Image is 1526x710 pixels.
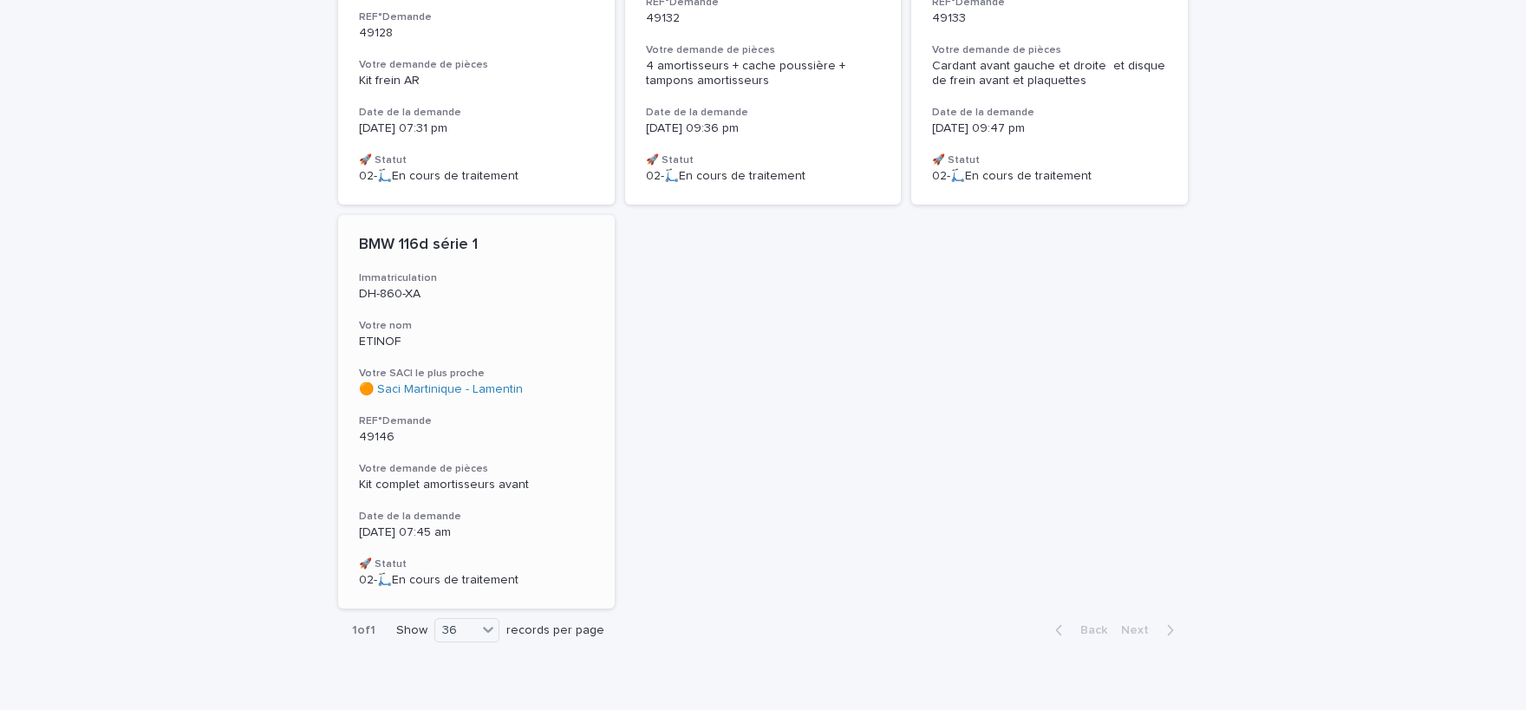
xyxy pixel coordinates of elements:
h3: Votre demande de pièces [359,462,594,476]
h3: Date de la demande [646,106,881,120]
p: 49146 [359,430,594,445]
h3: 🚀 Statut [359,557,594,571]
h3: Votre demande de pièces [932,43,1167,57]
p: Show [396,623,427,638]
button: Back [1041,622,1114,638]
h3: Votre demande de pièces [359,58,594,72]
a: 🟠 Saci Martinique - Lamentin [359,382,523,397]
span: Cardant avant gauche et droite et disque de frein avant et plaquettes [932,60,1172,87]
p: records per page [506,623,604,638]
h3: Date de la demande [932,106,1167,120]
h3: Date de la demande [359,106,594,120]
button: Next [1114,622,1188,638]
span: Back [1070,624,1107,636]
p: ETINOF [359,335,594,349]
p: [DATE] 07:31 pm [359,121,594,136]
p: 1 of 1 [338,609,389,652]
h3: 🚀 Statut [932,153,1167,167]
p: 49132 [646,11,881,26]
h3: Date de la demande [359,510,594,524]
p: [DATE] 07:45 am [359,525,594,540]
span: Kit frein AR [359,75,420,87]
p: BMW 116d série 1 [359,236,594,255]
span: 4 amortisseurs + cache poussière + tampons amortisseurs [646,60,849,87]
p: 02-🛴En cours de traitement [359,573,594,588]
p: DH-860-XA [359,287,594,302]
h3: Votre demande de pièces [646,43,881,57]
h3: 🚀 Statut [646,153,881,167]
p: 02-🛴En cours de traitement [646,169,881,184]
h3: REF°Demande [359,10,594,24]
a: BMW 116d série 1ImmatriculationDH-860-XAVotre nomETINOFVotre SACI le plus proche🟠 Saci Martinique... [338,215,615,609]
span: Next [1121,624,1159,636]
p: 49128 [359,26,594,41]
p: [DATE] 09:36 pm [646,121,881,136]
p: 02-🛴En cours de traitement [359,169,594,184]
p: [DATE] 09:47 pm [932,121,1167,136]
span: Kit complet amortisseurs avant [359,479,529,491]
h3: REF°Demande [359,414,594,428]
h3: 🚀 Statut [359,153,594,167]
h3: Votre nom [359,319,594,333]
h3: Votre SACI le plus proche [359,367,594,381]
div: 36 [435,622,477,640]
p: 02-🛴En cours de traitement [932,169,1167,184]
h3: Immatriculation [359,271,594,285]
p: 49133 [932,11,1167,26]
